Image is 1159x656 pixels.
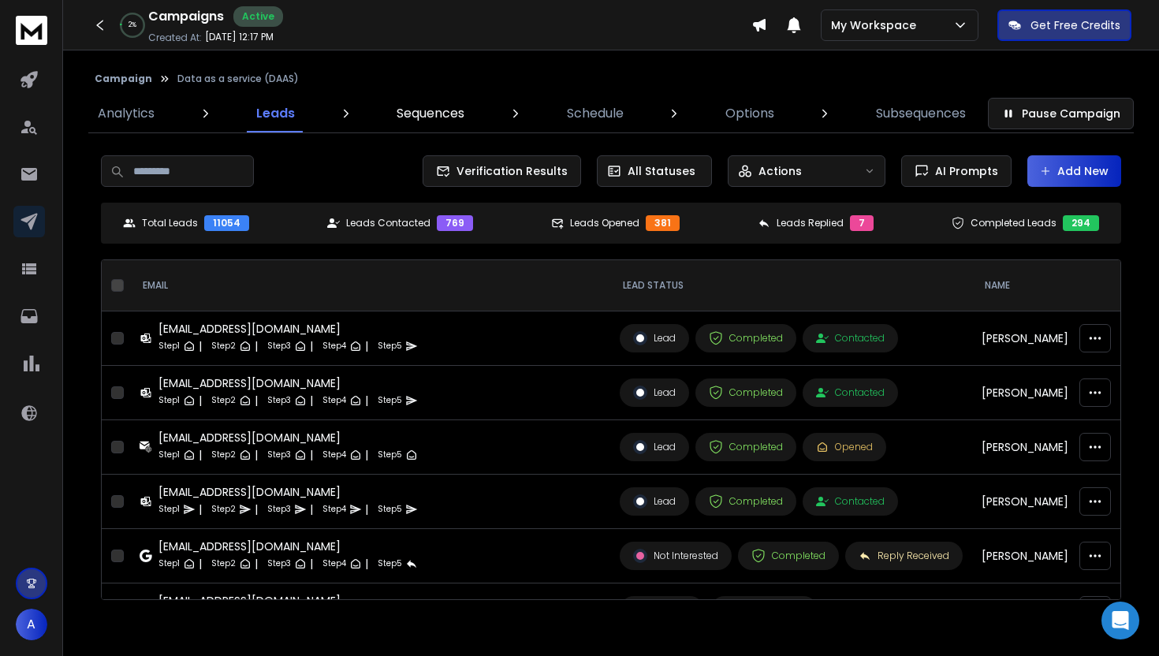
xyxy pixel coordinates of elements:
p: Step 5 [378,501,402,517]
a: Options [716,95,784,132]
p: | [199,501,202,517]
p: Step 5 [378,447,402,463]
div: 294 [1063,215,1099,231]
th: EMAIL [130,260,610,311]
p: | [255,447,258,463]
p: Step 2 [211,338,236,354]
p: Step 5 [378,338,402,354]
p: | [199,338,202,354]
p: | [255,556,258,572]
a: Subsequences [866,95,975,132]
p: Step 4 [322,393,346,408]
p: Step 2 [211,501,236,517]
div: Reply Received [859,550,949,562]
p: | [365,338,368,354]
p: | [255,338,258,354]
p: | [199,447,202,463]
td: [PERSON_NAME] [972,311,1111,366]
a: Schedule [557,95,633,132]
p: Step 2 [211,447,236,463]
p: Step 4 [322,556,346,572]
button: A [16,609,47,640]
div: Completed [709,494,783,509]
div: Open Intercom Messenger [1101,602,1139,639]
div: Contacted [816,332,885,345]
p: | [365,556,368,572]
p: Step 3 [267,447,291,463]
p: 2 % [129,20,136,30]
p: Step 3 [267,501,291,517]
div: Completed [709,386,783,400]
p: | [365,393,368,408]
p: | [255,393,258,408]
p: Step 4 [322,501,346,517]
th: LEAD STATUS [610,260,972,311]
p: Leads Replied [777,217,844,229]
p: Step 5 [378,393,402,408]
span: AI Prompts [929,163,998,179]
td: [PERSON_NAME] [972,475,1111,529]
p: Data as a service (DAAS) [177,73,299,85]
div: Opened [816,441,873,453]
td: [PERSON_NAME] [972,529,1111,583]
div: Lead [633,386,676,400]
p: [DATE] 12:17 PM [205,31,274,43]
th: NAME [972,260,1111,311]
div: 381 [646,215,680,231]
div: Active [233,6,283,27]
div: 11054 [204,215,249,231]
p: Step 2 [211,393,236,408]
p: Step 1 [158,338,180,354]
p: | [199,556,202,572]
p: Leads Contacted [346,217,430,229]
div: Completed [751,549,825,563]
p: Step 3 [267,556,291,572]
p: Step 4 [322,447,346,463]
p: Step 3 [267,338,291,354]
td: [PERSON_NAME] [972,366,1111,420]
p: Completed Leads [971,217,1057,229]
p: Step 5 [378,556,402,572]
div: Contacted [816,386,885,399]
p: Step 4 [322,338,346,354]
p: | [310,447,313,463]
p: Step 1 [158,393,180,408]
p: All Statuses [628,163,695,179]
p: | [310,556,313,572]
p: Options [725,104,774,123]
div: Lead [633,494,676,509]
div: Not Interested [633,549,718,563]
button: Get Free Credits [997,9,1131,41]
span: Verification Results [450,163,568,179]
p: | [199,393,202,408]
p: | [255,501,258,517]
td: [PERSON_NAME] [972,420,1111,475]
p: Total Leads [142,217,198,229]
p: Step 1 [158,501,180,517]
div: [EMAIL_ADDRESS][DOMAIN_NAME] [158,321,418,337]
div: Completed [709,331,783,345]
div: Lead [633,331,676,345]
p: | [365,501,368,517]
h1: Campaigns [148,7,224,26]
p: | [310,501,313,517]
p: Step 3 [267,393,291,408]
div: Contacted [816,495,885,508]
button: Add New [1027,155,1121,187]
div: [EMAIL_ADDRESS][DOMAIN_NAME] [158,375,418,391]
div: [EMAIL_ADDRESS][DOMAIN_NAME] [158,484,418,500]
div: 7 [850,215,874,231]
p: My Workspace [831,17,922,33]
a: Analytics [88,95,164,132]
div: [EMAIL_ADDRESS][DOMAIN_NAME] [158,539,418,554]
div: [EMAIL_ADDRESS][DOMAIN_NAME] [158,593,418,609]
p: Step 1 [158,556,180,572]
button: Pause Campaign [988,98,1134,129]
p: Step 2 [211,556,236,572]
p: Schedule [567,104,624,123]
p: | [310,393,313,408]
p: Step 1 [158,447,180,463]
p: Created At: [148,32,202,44]
a: Sequences [387,95,474,132]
